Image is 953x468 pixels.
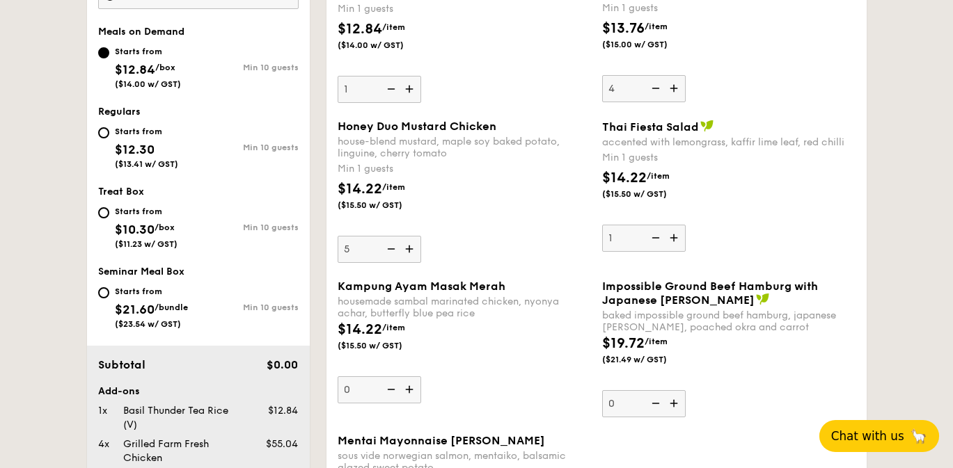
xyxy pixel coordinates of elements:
span: ($15.50 w/ GST) [338,200,432,211]
img: icon-add.58712e84.svg [665,75,686,102]
div: Min 1 guests [602,1,856,15]
div: Min 1 guests [338,162,591,176]
span: ($15.50 w/ GST) [338,340,432,351]
span: ($13.41 w/ GST) [115,159,178,169]
input: Starts from$21.60/bundle($23.54 w/ GST)Min 10 guests [98,287,109,298]
input: Impossible Ground Beef Hamburg with Japanese [PERSON_NAME]baked impossible ground beef hamburg, j... [602,390,686,417]
span: ($15.00 w/ GST) [602,39,697,50]
span: /item [382,323,405,332]
span: ($14.00 w/ GST) [338,40,432,51]
div: Basil Thunder Tea Rice (V) [118,404,244,432]
span: $55.04 [266,438,298,450]
span: 🦙 [910,428,927,444]
img: icon-reduce.1d2dbef1.svg [644,225,665,251]
span: $19.72 [602,335,645,352]
span: /item [382,22,405,32]
span: Kampung Ayam Masak Merah [338,280,505,293]
div: baked impossible ground beef hamburg, japanese [PERSON_NAME], poached okra and carrot [602,309,856,333]
span: Seminar Meal Box [98,266,184,277]
span: $21.60 [115,302,155,317]
span: /item [647,171,670,181]
span: Impossible Ground Beef Hamburg with Japanese [PERSON_NAME] [602,280,818,307]
img: icon-add.58712e84.svg [400,376,421,403]
span: Meals on Demand [98,26,184,38]
img: icon-vegan.f8ff3823.svg [756,293,770,305]
span: Honey Duo Mustard Chicken [338,120,496,133]
span: /box [155,63,175,72]
div: house-blend mustard, maple soy baked potato, linguine, cherry tomato [338,136,591,159]
img: icon-add.58712e84.svg [400,76,421,102]
div: 1x [93,404,118,418]
span: $12.84 [115,62,155,77]
input: Thai Fiesta Saladaccented with lemongrass, kaffir lime leaf, red chilliMin 1 guests$14.22/item($1... [602,225,686,252]
span: /item [645,22,668,31]
input: Kampung Ayam Masak Merahhousemade sambal marinated chicken, nyonya achar, butterfly blue pea rice... [338,376,421,403]
span: $14.22 [602,170,647,186]
img: icon-reduce.1d2dbef1.svg [644,75,665,102]
div: Min 1 guests [602,151,856,165]
div: Starts from [115,126,178,137]
span: $0.00 [267,358,298,371]
span: $14.22 [338,321,382,338]
span: $12.84 [338,21,382,38]
span: $10.30 [115,222,155,237]
img: icon-add.58712e84.svg [665,390,686,417]
span: Mentai Mayonnaise [PERSON_NAME] [338,434,545,447]
span: Subtotal [98,358,145,371]
img: icon-reduce.1d2dbef1.svg [379,76,400,102]
div: Grilled Farm Fresh Chicken [118,437,244,465]
span: /bundle [155,302,188,312]
span: $12.84 [268,405,298,417]
div: Starts from [115,286,188,297]
input: Honey Duo Mustard Chickenhouse-blend mustard, maple soy baked potato, linguine, cherry tomatoMin ... [338,236,421,263]
span: /item [382,182,405,192]
span: ($15.50 w/ GST) [602,188,697,200]
span: /item [645,337,668,346]
div: Min 1 guests [338,2,591,16]
span: $14.22 [338,181,382,197]
span: ($21.49 w/ GST) [602,354,697,365]
span: ($11.23 w/ GST) [115,239,178,249]
span: Chat with us [831,429,904,443]
span: Regulars [98,106,141,118]
div: Min 10 guests [198,223,299,232]
input: Starts from$12.30($13.41 w/ GST)Min 10 guests [98,127,109,138]
span: $12.30 [115,142,155,157]
img: icon-reduce.1d2dbef1.svg [644,390,665,417]
div: Starts from [115,46,181,57]
span: Thai Fiesta Salad [602,120,699,134]
input: Starts from$12.84/box($14.00 w/ GST)Min 10 guests [98,47,109,58]
div: 4x [93,437,118,451]
button: Chat with us🦙 [819,420,939,452]
img: icon-add.58712e84.svg [665,225,686,251]
div: Starts from [115,206,178,217]
div: Min 10 guests [198,143,299,152]
img: icon-vegan.f8ff3823.svg [700,120,714,132]
span: /box [155,223,175,232]
div: Min 10 guests [198,302,299,312]
img: icon-add.58712e84.svg [400,236,421,262]
img: icon-reduce.1d2dbef1.svg [379,376,400,403]
span: $13.76 [602,20,645,37]
div: Min 10 guests [198,63,299,72]
span: ($14.00 w/ GST) [115,79,181,89]
input: Basil Thunder Tea Ricebasil scented multigrain rice, braised celery mushroom cabbage, hanjuku egg... [338,76,421,103]
span: ($23.54 w/ GST) [115,319,181,329]
img: icon-reduce.1d2dbef1.svg [379,236,400,262]
input: Grilled Farm Fresh Chickenindian inspired cajun chicken, housmade pesto, spiced black riceMin 1 g... [602,75,686,102]
div: accented with lemongrass, kaffir lime leaf, red chilli [602,136,856,148]
div: Add-ons [98,385,299,398]
input: Starts from$10.30/box($11.23 w/ GST)Min 10 guests [98,207,109,218]
span: Treat Box [98,186,144,197]
div: housemade sambal marinated chicken, nyonya achar, butterfly blue pea rice [338,296,591,319]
